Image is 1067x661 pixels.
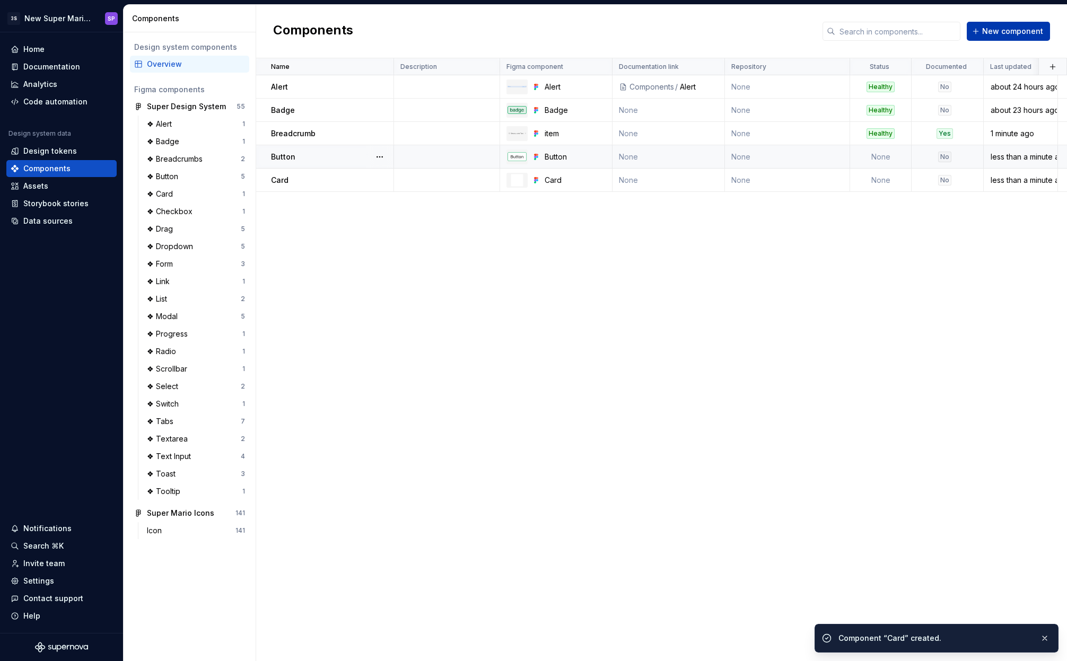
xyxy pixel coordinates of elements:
[725,169,850,192] td: None
[23,523,72,534] div: Notifications
[838,633,1031,644] div: Component “Card” created.
[143,255,249,272] a: ❖ Form3
[680,82,718,92] div: Alert
[867,82,895,92] div: Healthy
[237,102,245,111] div: 55
[271,175,288,186] p: Card
[242,365,245,373] div: 1
[990,63,1031,71] p: Last updated
[147,311,182,322] div: ❖ Modal
[545,128,606,139] div: item
[143,221,249,237] a: ❖ Drag5
[143,133,249,150] a: ❖ Badge1
[867,128,895,139] div: Healthy
[23,593,83,604] div: Contact support
[870,63,889,71] p: Status
[984,82,1057,92] div: about 24 hours ago
[143,325,249,342] a: ❖ Progress1
[508,106,527,114] img: Badge
[242,137,245,146] div: 1
[674,82,680,92] div: /
[6,537,117,554] button: Search ⌘K
[235,526,245,535] div: 141
[134,42,245,52] div: Design system components
[242,120,245,128] div: 1
[511,174,523,187] img: Card
[241,452,245,461] div: 4
[23,61,80,72] div: Documentation
[241,155,245,163] div: 2
[613,145,725,169] td: None
[147,189,177,199] div: ❖ Card
[147,59,245,69] div: Overview
[23,198,89,209] div: Storybook stories
[134,84,245,95] div: Figma components
[242,330,245,338] div: 1
[984,175,1057,186] div: less than a minute ago
[6,76,117,93] a: Analytics
[508,132,527,135] img: item
[143,483,249,500] a: ❖ Tooltip1
[273,22,353,41] h2: Components
[984,105,1057,116] div: about 23 hours ago
[6,572,117,589] a: Settings
[242,487,245,496] div: 1
[143,238,249,255] a: ❖ Dropdown5
[147,508,214,518] div: Super Mario Icons
[24,13,92,24] div: New Super Mario Design System
[242,347,245,356] div: 1
[143,308,249,325] a: ❖ Modal5
[613,122,725,145] td: None
[508,86,527,88] img: Alert
[241,172,245,181] div: 5
[143,151,249,168] a: ❖ Breadcrumbs2
[241,382,245,391] div: 2
[725,75,850,99] td: None
[23,44,45,55] div: Home
[984,128,1057,139] div: 1 minute ago
[6,58,117,75] a: Documentation
[241,295,245,303] div: 2
[6,93,117,110] a: Code automation
[629,82,674,92] div: Components
[271,82,288,92] p: Alert
[143,378,249,395] a: ❖ Select2
[147,171,182,182] div: ❖ Button
[130,98,249,115] a: Super Design System55
[147,329,192,339] div: ❖ Progress
[147,119,176,129] div: ❖ Alert
[147,451,195,462] div: ❖ Text Input
[937,128,953,139] div: Yes
[6,213,117,230] a: Data sources
[926,63,967,71] p: Documented
[241,312,245,321] div: 5
[35,642,88,653] svg: Supernova Logo
[6,520,117,537] button: Notifications
[242,190,245,198] div: 1
[147,241,197,252] div: ❖ Dropdown
[6,195,117,212] a: Storybook stories
[147,154,207,164] div: ❖ Breadcrumbs
[271,128,316,139] p: Breadcrumb
[271,63,290,71] p: Name
[271,105,295,116] p: Badge
[23,541,64,551] div: Search ⌘K
[147,224,177,234] div: ❖ Drag
[6,143,117,160] a: Design tokens
[143,413,249,430] a: ❖ Tabs7
[143,273,249,290] a: ❖ Link1
[147,294,171,304] div: ❖ List
[147,346,180,357] div: ❖ Radio
[241,417,245,426] div: 7
[143,522,249,539] a: Icon141
[147,469,180,479] div: ❖ Toast
[242,207,245,216] div: 1
[23,163,71,174] div: Components
[147,101,226,112] div: Super Design System
[143,203,249,220] a: ❖ Checkbox1
[6,555,117,572] a: Invite team
[508,152,527,162] img: Button
[147,136,183,147] div: ❖ Badge
[130,56,249,73] a: Overview
[143,290,249,307] a: ❖ List2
